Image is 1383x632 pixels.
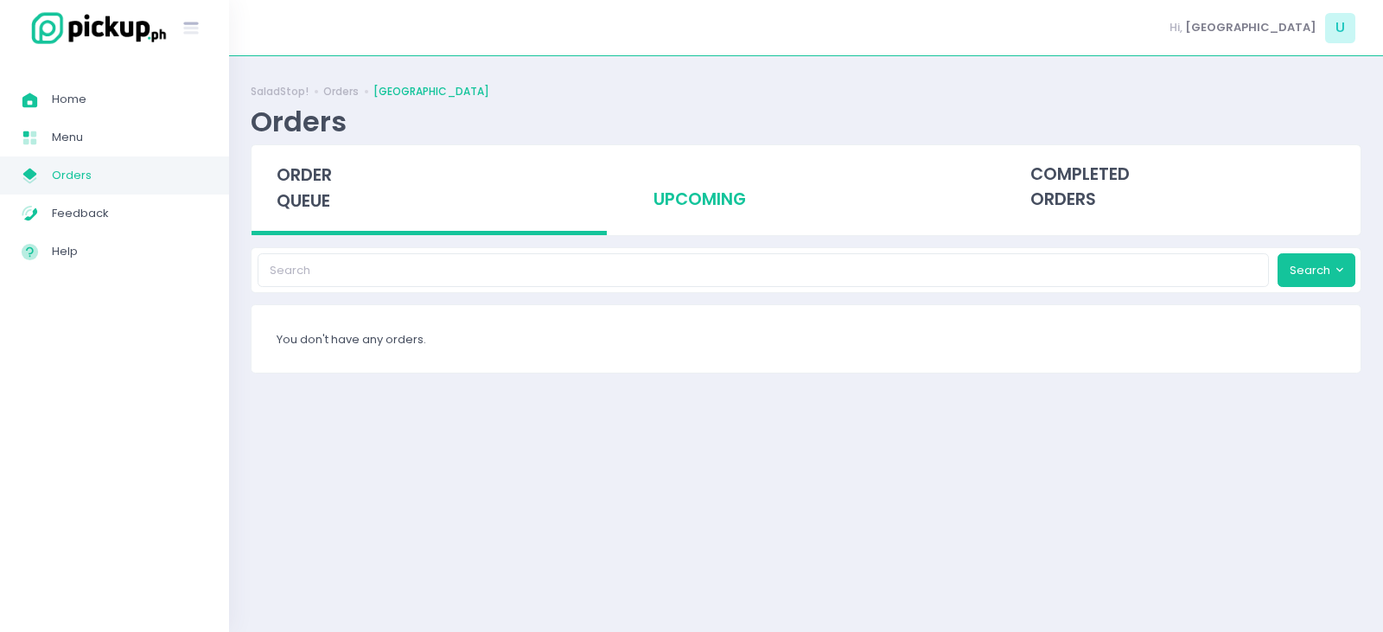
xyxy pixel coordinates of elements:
button: Search [1278,253,1355,286]
a: Orders [323,84,359,99]
span: U [1325,13,1355,43]
span: Menu [52,126,207,149]
div: upcoming [628,145,984,230]
div: completed orders [1005,145,1361,230]
a: [GEOGRAPHIC_DATA] [373,84,489,99]
div: Orders [251,105,347,138]
span: Orders [52,164,207,187]
span: order queue [277,163,332,213]
span: Help [52,240,207,263]
span: Home [52,88,207,111]
input: Search [258,253,1270,286]
span: Hi, [1169,19,1182,36]
img: logo [22,10,169,47]
span: Feedback [52,202,207,225]
div: You don't have any orders. [252,305,1361,373]
a: SaladStop! [251,84,309,99]
span: [GEOGRAPHIC_DATA] [1185,19,1316,36]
